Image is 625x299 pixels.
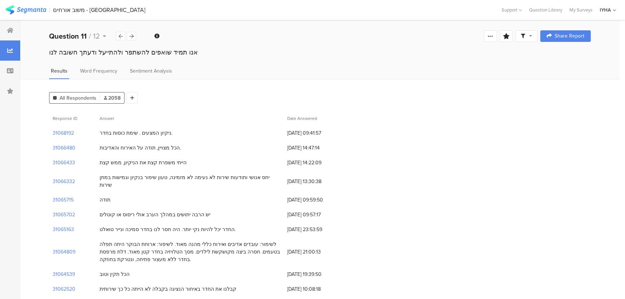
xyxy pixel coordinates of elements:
section: 31066332 [53,178,75,185]
div: IYHA [600,6,611,13]
div: אנו תמיד שואפים להשתפר ולהתייעל ודעתך חשובה לנו [49,48,591,57]
div: החדר יכל להיות נקי יותר. היה חסר לנו בחדר סמיכה ונייר טואלט. [100,226,236,233]
span: [DATE] 21:00:13 [287,248,345,256]
span: Response ID [53,115,77,122]
span: [DATE] 23:53:59 [287,226,345,233]
span: [DATE] 14:22:09 [287,159,345,166]
span: [DATE] 09:41:57 [287,129,345,137]
span: [DATE] 09:59:50 [287,196,345,204]
section: 31065715 [53,196,74,204]
span: [DATE] 13:30:38 [287,178,345,185]
div: יש הרבה יתושים במהלך הערב אולי ריסוס או קוטלים [100,211,210,218]
span: / [89,31,91,42]
section: 31068192 [53,129,74,137]
div: הכל מצויין, תודה על האירוח והאדיבות. [100,144,181,152]
div: הייתי משפרת קצת את הניקיון, ממש קצת [100,159,187,166]
section: 31065702 [53,211,75,218]
div: הכל תקין וטוב [100,270,130,278]
span: [DATE] 09:57:17 [287,211,345,218]
a: Question Library [525,6,566,13]
div: משוב אורחים - [GEOGRAPHIC_DATA] [53,6,145,13]
section: 31066433 [53,159,75,166]
span: 12 [93,31,100,42]
span: Word Frequency [80,67,117,75]
span: Answer [100,115,114,122]
div: לשימור: עובדים אדיבים ואירוח כללי מהנה מאוד. לשיפור: ארוחת הבוקר היתה תפלה בטעמים. חסרה ביצה מקוש... [100,240,280,263]
div: תודה [100,196,110,204]
span: Share Report [555,34,584,39]
span: 2058 [104,94,121,102]
span: Date Answered [287,115,317,122]
img: segmanta logo [5,5,46,14]
section: 31066480 [53,144,75,152]
div: | [49,6,50,14]
div: ניקיון המצעים . שימת כוסות בחדר. [100,129,172,137]
span: [DATE] 14:47:14 [287,144,345,152]
div: Support [502,4,522,16]
span: All Respondents [60,94,96,102]
section: 31065163 [53,226,74,233]
section: 31064809 [53,248,75,256]
span: Sentiment Analysis [130,67,172,75]
span: Results [51,67,67,75]
b: Question 11 [49,31,87,42]
span: [DATE] 19:39:50 [287,270,345,278]
section: 31062520 [53,285,75,293]
span: [DATE] 10:08:18 [287,285,345,293]
a: My Surveys [566,6,596,13]
section: 31064539 [53,270,75,278]
div: יחס אנושי ותודעות שירות לא נעימה לא מזמינה, טעון שיפור בנקיון וגמישות במתן שירות [100,174,280,189]
div: קבלנו את החדר באיחור הנציגה בקבלה לא הייתה כל כך שירותית [100,285,236,293]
